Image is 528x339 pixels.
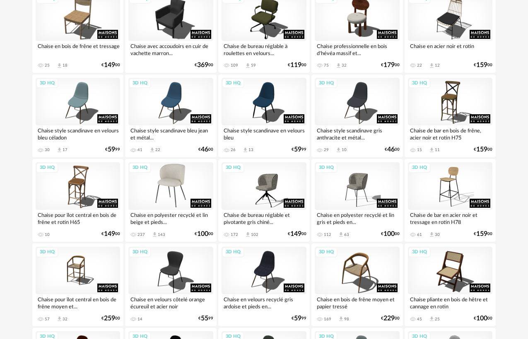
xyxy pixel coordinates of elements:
[315,247,338,257] div: 3D HQ
[417,232,422,237] div: 61
[201,316,208,321] span: 55
[315,163,338,173] div: 3D HQ
[342,147,347,152] div: 10
[129,163,151,173] div: 3D HQ
[195,63,213,68] div: € 00
[32,243,124,326] a: 3D HQ Chaise pour îlot central en bois de frêne moyen et... 57 Download icon 32 €25900
[32,75,124,157] a: 3D HQ Chaise style scandinave en velours bleu céladon 30 Download icon 17 €5999
[197,231,208,237] span: 100
[245,63,251,69] span: Download icon
[474,147,492,152] div: € 00
[405,159,496,242] a: 3D HQ Chaise de bar en acier noir et tressage en rotin H78 61 Download icon 30 €15900
[417,63,422,68] div: 22
[335,63,342,69] span: Download icon
[56,63,63,69] span: Download icon
[56,316,63,322] span: Download icon
[45,232,50,237] div: 10
[408,210,493,226] div: Chaise de bar en acier noir et tressage en rotin H78
[63,63,68,68] div: 18
[290,63,301,68] span: 119
[294,147,301,152] span: 59
[155,147,160,152] div: 22
[315,41,400,58] div: Chaise professionnelle en bois d'hévéa massif et...
[137,147,142,152] div: 41
[408,294,493,311] div: Chaise pliante en bois de hêtre et cannage en rotin
[104,231,115,237] span: 149
[125,159,217,242] a: 3D HQ Chaise en polyester recyclé et lin beige et pieds... 237 Download icon 143 €10000
[222,247,244,257] div: 3D HQ
[198,316,213,321] div: € 99
[152,231,158,238] span: Download icon
[288,63,306,68] div: € 00
[128,41,213,58] div: Chaise avec accoudoirs en cuir de vachette marron...
[344,232,349,237] div: 63
[248,147,253,152] div: 13
[222,163,244,173] div: 3D HQ
[245,231,251,238] span: Download icon
[324,147,329,152] div: 29
[251,232,258,237] div: 102
[405,75,496,157] a: 3D HQ Chaise de bar en bois de frêne, acier noir et rotin H75 15 Download icon 11 €15900
[474,316,492,321] div: € 00
[476,231,487,237] span: 159
[101,231,120,237] div: € 00
[381,63,400,68] div: € 00
[435,63,440,68] div: 12
[429,316,435,322] span: Download icon
[429,231,435,238] span: Download icon
[324,63,329,68] div: 75
[294,316,301,321] span: 59
[476,147,487,152] span: 159
[105,147,120,152] div: € 99
[383,231,395,237] span: 100
[222,210,306,226] div: Chaise de bureau réglable et pivotante gris chiné...
[218,159,310,242] a: 3D HQ Chaise de bureau réglable et pivotante gris chiné... 172 Download icon 102 €14900
[108,147,115,152] span: 59
[45,63,50,68] div: 25
[222,125,306,142] div: Chaise style scandinave en velours bleu
[315,210,400,226] div: Chaise en polyester recyclé et lin gris et pieds en...
[474,63,492,68] div: € 00
[197,63,208,68] span: 369
[32,159,124,242] a: 3D HQ Chaise pour îlot central en bois de frêne et rotin H65 10 €14900
[128,294,213,311] div: Chaise en velours côtelé orange écureuil et acier noir
[36,125,121,142] div: Chaise style scandinave en velours bleu céladon
[292,147,306,152] div: € 99
[231,232,238,237] div: 172
[387,147,395,152] span: 46
[231,147,236,152] div: 26
[125,243,217,326] a: 3D HQ Chaise en velours côtelé orange écureuil et acier noir 14 €5599
[129,78,151,89] div: 3D HQ
[342,63,347,68] div: 32
[315,125,400,142] div: Chaise style scandinave gris anthracite et métal...
[45,147,50,152] div: 30
[290,231,301,237] span: 149
[408,41,493,58] div: Chaise en acier noir et rotin
[129,247,151,257] div: 3D HQ
[36,294,121,311] div: Chaise pour îlot central en bois de frêne moyen et...
[435,147,440,152] div: 11
[408,163,431,173] div: 3D HQ
[338,231,344,238] span: Download icon
[335,147,342,153] span: Download icon
[476,316,487,321] span: 100
[311,243,403,326] a: 3D HQ Chaise en bois de frêne moyen et papier tressé 169 Download icon 98 €22900
[36,78,58,89] div: 3D HQ
[242,147,248,153] span: Download icon
[383,316,395,321] span: 229
[381,231,400,237] div: € 00
[251,63,256,68] div: 59
[381,316,400,321] div: € 00
[128,210,213,226] div: Chaise en polyester recyclé et lin beige et pieds...
[125,75,217,157] a: 3D HQ Chaise style scandinave bleu jean et métal... 41 Download icon 22 €4600
[311,159,403,242] a: 3D HQ Chaise en polyester recyclé et lin gris et pieds en... 112 Download icon 63 €10000
[476,63,487,68] span: 159
[344,317,349,322] div: 98
[137,232,145,237] div: 237
[429,147,435,153] span: Download icon
[417,317,422,322] div: 45
[231,63,238,68] div: 109
[149,147,155,153] span: Download icon
[417,147,422,152] div: 15
[36,163,58,173] div: 3D HQ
